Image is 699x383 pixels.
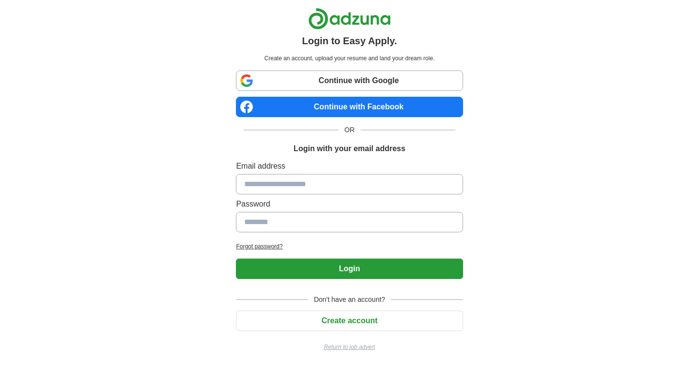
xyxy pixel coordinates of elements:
[308,8,391,30] img: Adzuna logo
[236,97,463,117] a: Continue with Facebook
[236,70,463,91] a: Continue with Google
[236,259,463,279] button: Login
[236,311,463,331] button: Create account
[238,54,461,63] p: Create an account, upload your resume and land your dream role.
[302,34,397,48] h1: Login to Easy Apply.
[339,125,361,135] span: OR
[294,143,405,155] h1: Login with your email address
[236,198,463,210] label: Password
[236,343,463,351] a: Return to job advert
[308,295,391,305] span: Don't have an account?
[236,160,463,172] label: Email address
[236,316,463,325] a: Create account
[236,242,463,251] a: Forgot password?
